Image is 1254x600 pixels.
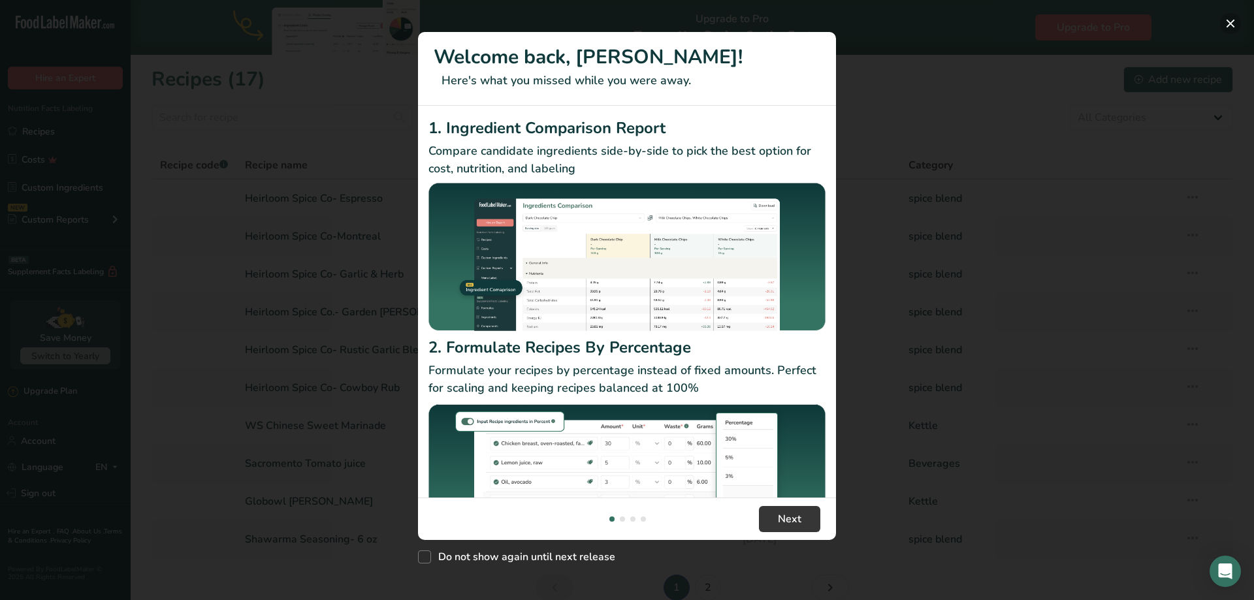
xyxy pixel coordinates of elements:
[778,511,801,527] span: Next
[1210,556,1241,587] div: Open Intercom Messenger
[428,336,826,359] h2: 2. Formulate Recipes By Percentage
[428,402,826,560] img: Formulate Recipes By Percentage
[434,42,820,72] h1: Welcome back, [PERSON_NAME]!
[428,362,826,397] p: Formulate your recipes by percentage instead of fixed amounts. Perfect for scaling and keeping re...
[428,142,826,178] p: Compare candidate ingredients side-by-side to pick the best option for cost, nutrition, and labeling
[428,116,826,140] h2: 1. Ingredient Comparison Report
[759,506,820,532] button: Next
[428,183,826,331] img: Ingredient Comparison Report
[434,72,820,89] p: Here's what you missed while you were away.
[431,550,615,563] span: Do not show again until next release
